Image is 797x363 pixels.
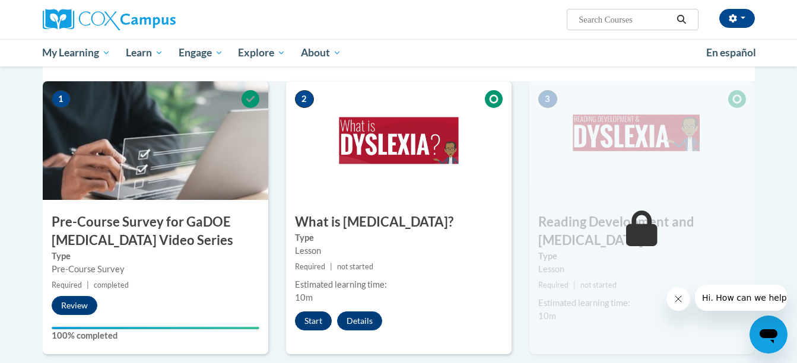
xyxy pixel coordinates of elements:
img: Cox Campus [43,9,176,30]
h3: What is [MEDICAL_DATA]? [286,213,512,231]
span: Explore [238,46,285,60]
span: 10m [295,292,313,302]
button: Start [295,311,332,330]
span: 1 [52,90,71,108]
button: Review [52,296,97,315]
span: About [301,46,341,60]
span: completed [94,281,129,289]
span: not started [337,262,373,271]
a: About [293,39,349,66]
a: Cox Campus [43,9,268,30]
iframe: Message from company [695,285,788,311]
img: Course Image [529,81,755,200]
iframe: Button to launch messaging window [750,316,788,354]
a: Learn [118,39,171,66]
a: Engage [171,39,231,66]
div: Lesson [538,263,746,276]
div: Lesson [295,244,503,257]
div: Estimated learning time: [538,297,746,310]
span: Required [52,281,82,289]
label: Type [538,250,746,263]
img: Course Image [286,81,512,200]
input: Search Courses [577,12,672,27]
div: Main menu [25,39,773,66]
span: Required [538,281,569,289]
span: 3 [538,90,557,108]
label: Type [295,231,503,244]
span: | [87,281,89,289]
div: Pre-Course Survey [52,263,259,276]
a: Explore [230,39,293,66]
h3: Reading Development and [MEDICAL_DATA] [529,213,755,250]
span: En español [706,46,756,59]
span: not started [580,281,617,289]
div: Your progress [52,327,259,329]
span: Engage [179,46,223,60]
button: Search [672,12,690,27]
span: | [330,262,332,271]
span: Hi. How can we help? [7,8,96,18]
span: Learn [126,46,163,60]
img: Course Image [43,81,268,200]
button: Details [337,311,382,330]
iframe: Close message [666,287,690,311]
label: Type [52,250,259,263]
h3: Pre-Course Survey for GaDOE [MEDICAL_DATA] Video Series [43,213,268,250]
div: Estimated learning time: [295,278,503,291]
label: 100% completed [52,329,259,342]
span: 10m [538,311,556,321]
span: Required [295,262,325,271]
a: My Learning [35,39,119,66]
span: 2 [295,90,314,108]
span: My Learning [42,46,110,60]
span: | [573,281,576,289]
button: Account Settings [719,9,755,28]
a: En español [698,40,764,65]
